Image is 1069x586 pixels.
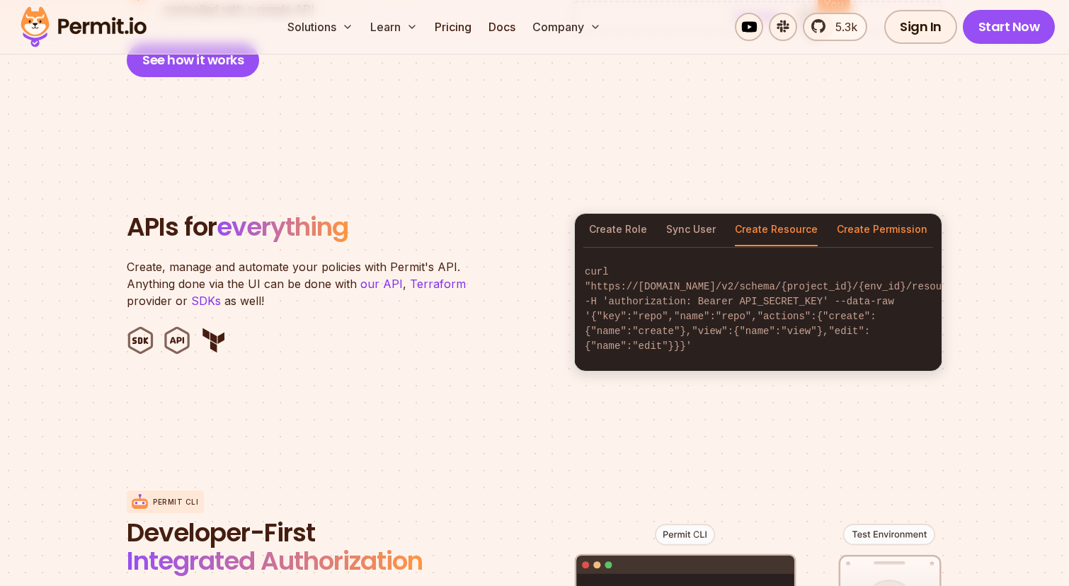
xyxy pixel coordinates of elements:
a: 5.3k [803,13,867,41]
p: Create, manage and automate your policies with Permit's API. Anything done via the UI can be done... [127,258,481,309]
a: Terraform [410,277,466,291]
button: Create Permission [837,214,927,246]
span: Integrated Authorization [127,543,423,579]
a: Start Now [963,10,1056,44]
button: Company [527,13,607,41]
a: Sign In [884,10,957,44]
a: Pricing [429,13,477,41]
a: SDKs [191,294,221,308]
button: Create Resource [735,214,818,246]
button: Solutions [282,13,359,41]
a: our API [360,277,403,291]
button: See how it works [127,43,259,77]
button: Learn [365,13,423,41]
span: Developer-First [127,519,467,547]
code: curl "https://[DOMAIN_NAME]/v2/schema/{project_id}/{env_id}/resources" -H 'authorization: Bearer ... [575,253,942,365]
h2: APIs for [127,213,557,241]
p: Permit CLI [153,497,198,507]
span: everything [217,209,348,245]
img: Permit logo [14,3,153,51]
a: Docs [483,13,521,41]
button: Sync User [666,214,716,246]
span: 5.3k [827,18,857,35]
button: Create Role [589,214,647,246]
